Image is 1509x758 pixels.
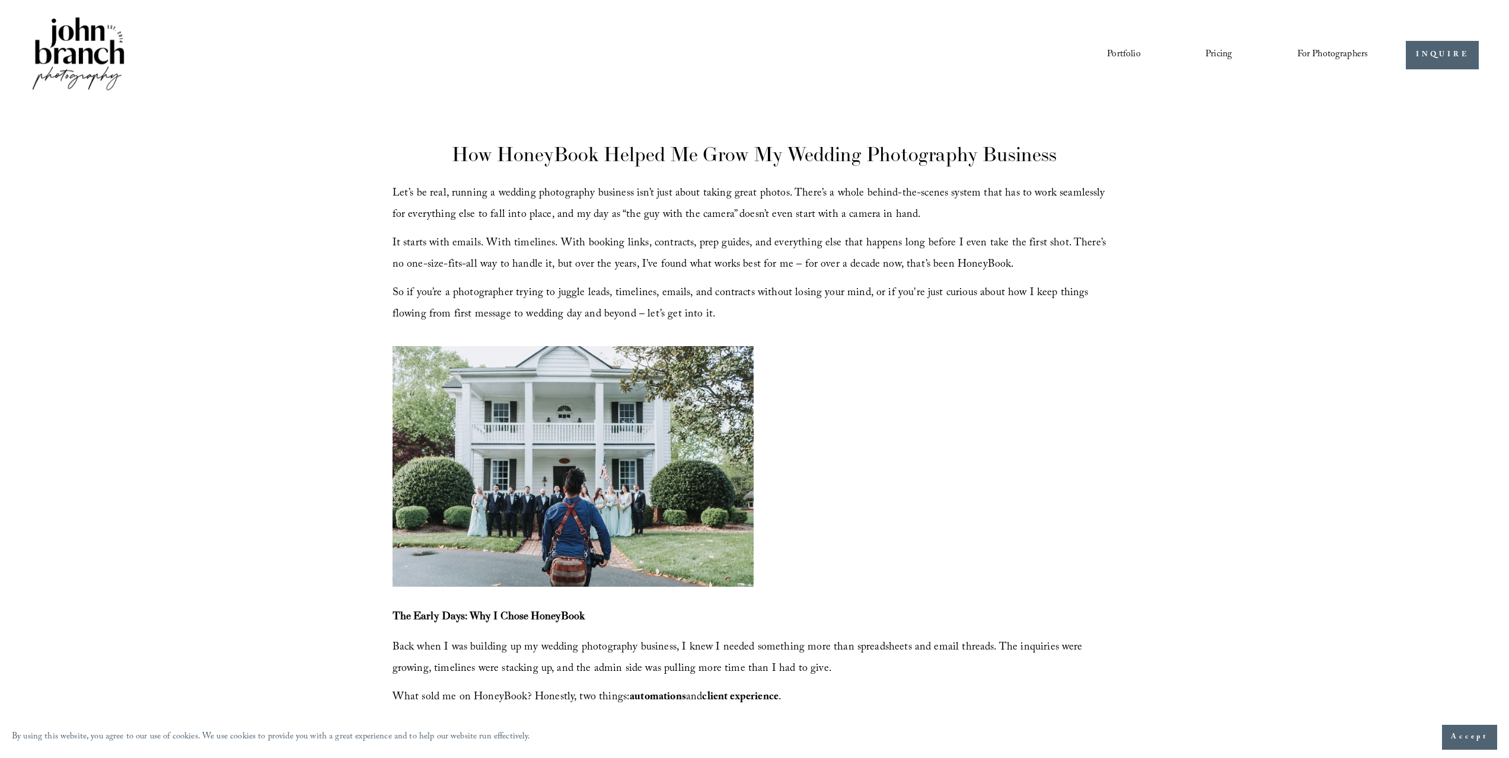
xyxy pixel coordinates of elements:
[1451,731,1488,743] span: Accept
[393,639,1086,679] span: Back when I was building up my wedding photography business, I knew I needed something more than ...
[393,609,585,622] strong: The Early Days: Why I Chose HoneyBook
[393,284,1092,324] span: So if you’re a photographer trying to juggle leads, timelines, emails, and contracts without losi...
[12,729,531,746] p: By using this website, you agree to our use of cookies. We use cookies to provide you with a grea...
[1205,45,1232,65] a: Pricing
[393,185,1108,225] span: Let’s be real, running a wedding photography business isn’t just about taking great photos. There...
[30,15,126,95] img: John Branch IV Photography
[1297,45,1368,65] a: folder dropdown
[630,689,686,707] strong: automations
[393,689,782,707] span: What sold me on HoneyBook? Honestly, two things: and .
[1297,46,1368,64] span: For Photographers
[393,140,1117,168] h1: How HoneyBook Helped Me Grow My Wedding Photography Business
[702,689,779,707] strong: client experience
[393,235,1109,274] span: It starts with emails. With timelines. With booking links, contracts, prep guides, and everything...
[1442,725,1497,750] button: Accept
[1406,41,1479,70] a: INQUIRE
[393,346,754,587] img: taking-photos-of-wedding-entourage.png
[1107,45,1140,65] a: Portfolio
